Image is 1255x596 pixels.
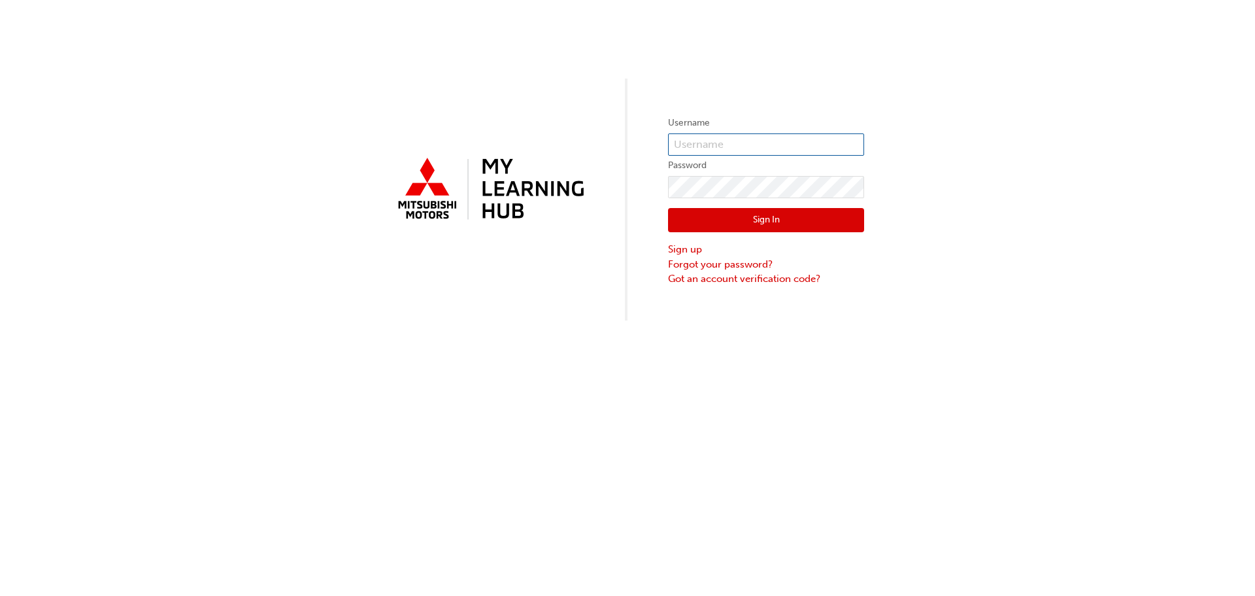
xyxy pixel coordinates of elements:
a: Sign up [668,242,864,257]
input: Username [668,133,864,156]
a: Got an account verification code? [668,272,864,287]
a: Forgot your password? [668,257,864,272]
label: Password [668,158,864,173]
img: mmal [391,152,587,227]
button: Sign In [668,208,864,233]
label: Username [668,115,864,131]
